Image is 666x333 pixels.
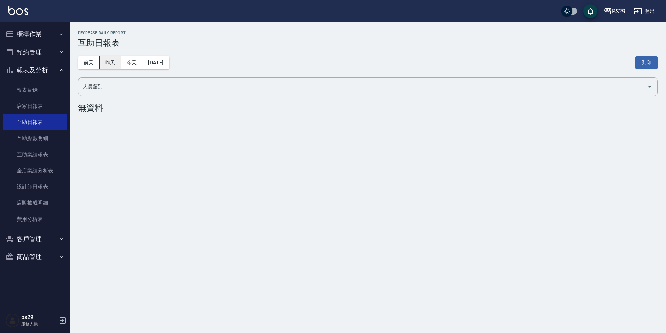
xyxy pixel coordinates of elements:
[3,82,67,98] a: 報表目錄
[3,25,67,43] button: 櫃檯作業
[142,56,169,69] button: [DATE]
[3,130,67,146] a: 互助點數明細
[612,7,625,16] div: PS29
[78,38,658,48] h3: 互助日報表
[3,147,67,163] a: 互助業績報表
[3,43,67,61] button: 預約管理
[3,61,67,79] button: 報表及分析
[3,230,67,248] button: 客戶管理
[81,81,644,93] input: 人員名稱
[78,56,100,69] button: 前天
[100,56,121,69] button: 昨天
[3,114,67,130] a: 互助日報表
[78,31,658,35] h2: Decrease Daily Report
[631,5,658,18] button: 登出
[3,163,67,179] a: 全店業績分析表
[3,179,67,195] a: 設計師日報表
[583,4,597,18] button: save
[635,56,658,69] button: 列印
[6,313,20,327] img: Person
[121,56,143,69] button: 今天
[3,195,67,211] a: 店販抽成明細
[3,211,67,227] a: 費用分析表
[3,98,67,114] a: 店家日報表
[21,321,57,327] p: 服務人員
[3,248,67,266] button: 商品管理
[601,4,628,18] button: PS29
[8,6,28,15] img: Logo
[78,103,658,113] div: 無資料
[644,81,655,92] button: Open
[21,314,57,321] h5: ps29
